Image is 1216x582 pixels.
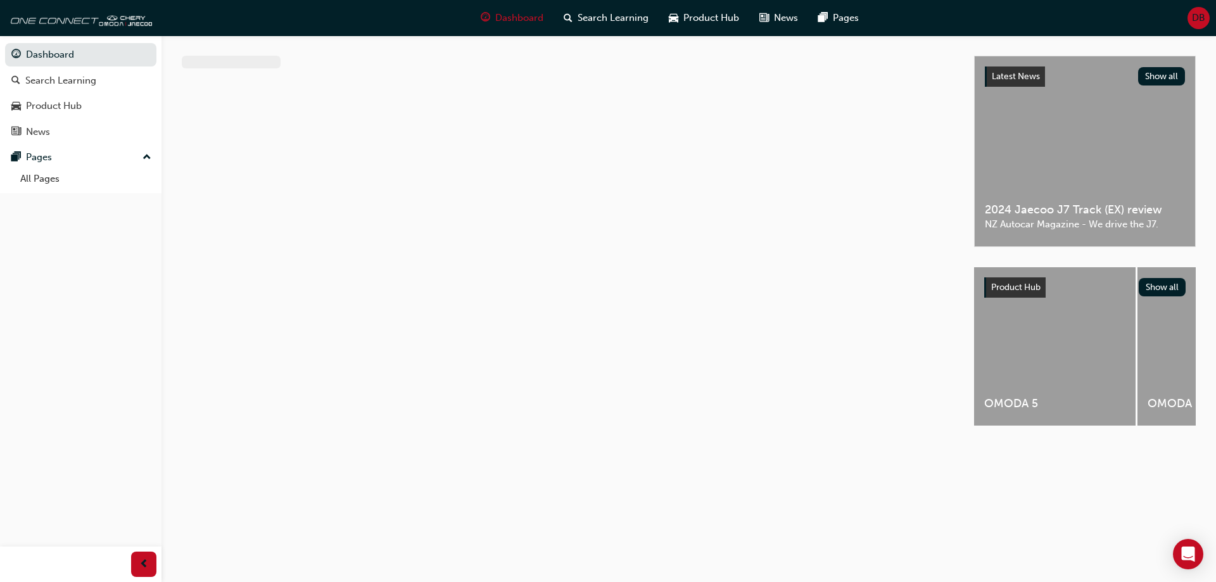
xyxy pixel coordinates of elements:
a: All Pages [15,169,156,189]
button: Pages [5,146,156,169]
span: Product Hub [683,11,739,25]
img: oneconnect [6,5,152,30]
span: pages-icon [11,152,21,163]
a: news-iconNews [749,5,808,31]
span: guage-icon [11,49,21,61]
span: 2024 Jaecoo J7 Track (EX) review [985,203,1185,217]
span: up-icon [142,149,151,166]
a: search-iconSearch Learning [554,5,659,31]
button: DB [1187,7,1210,29]
span: OMODA 5 [984,396,1125,411]
span: NZ Autocar Magazine - We drive the J7. [985,217,1185,232]
span: search-icon [11,75,20,87]
div: Search Learning [25,73,96,88]
button: Show all [1138,67,1186,85]
span: car-icon [11,101,21,112]
span: Pages [833,11,859,25]
a: Product Hub [5,94,156,118]
a: Dashboard [5,43,156,66]
button: Show all [1139,278,1186,296]
a: OMODA 5 [974,267,1136,426]
div: Product Hub [26,99,82,113]
a: pages-iconPages [808,5,869,31]
a: News [5,120,156,144]
span: Product Hub [991,282,1041,293]
div: News [26,125,50,139]
span: car-icon [669,10,678,26]
a: Search Learning [5,69,156,92]
span: DB [1192,11,1205,25]
button: DashboardSearch LearningProduct HubNews [5,41,156,146]
span: Dashboard [495,11,543,25]
span: Search Learning [578,11,649,25]
span: search-icon [564,10,573,26]
span: News [774,11,798,25]
span: news-icon [11,127,21,138]
span: guage-icon [481,10,490,26]
a: car-iconProduct Hub [659,5,749,31]
span: pages-icon [818,10,828,26]
a: Product HubShow all [984,277,1186,298]
span: prev-icon [139,557,149,573]
div: Pages [26,150,52,165]
a: Latest NewsShow all [985,66,1185,87]
span: Latest News [992,71,1040,82]
a: Latest NewsShow all2024 Jaecoo J7 Track (EX) reviewNZ Autocar Magazine - We drive the J7. [974,56,1196,247]
div: Open Intercom Messenger [1173,539,1203,569]
a: guage-iconDashboard [471,5,554,31]
span: news-icon [759,10,769,26]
